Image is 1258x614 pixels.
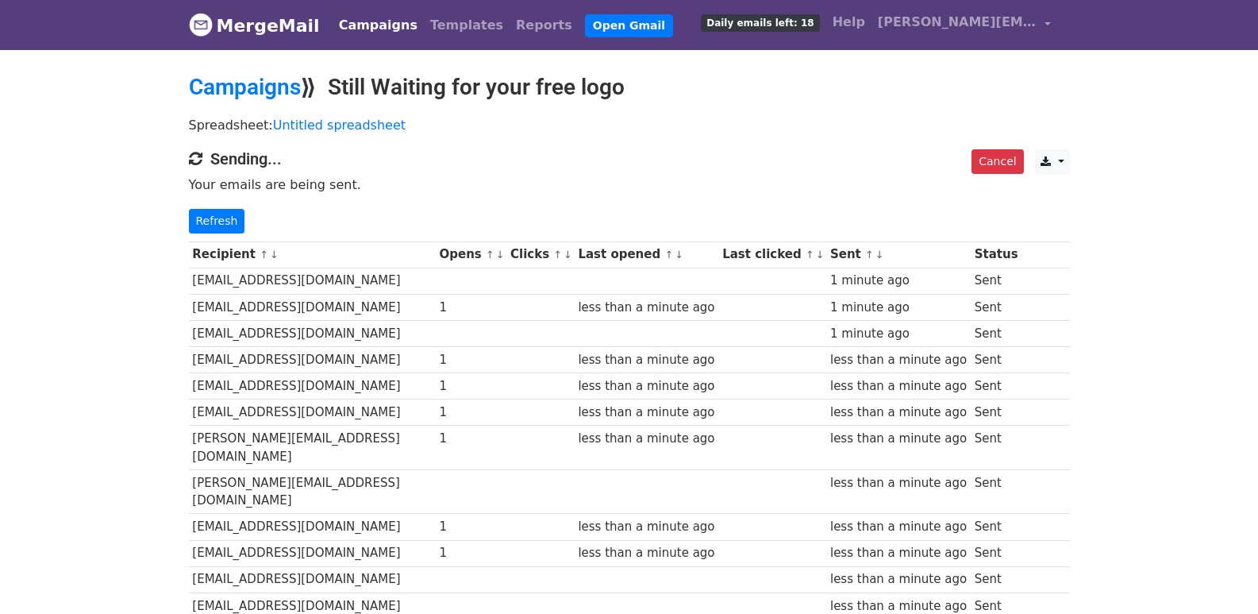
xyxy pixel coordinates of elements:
[585,14,673,37] a: Open Gmail
[189,176,1070,193] p: Your emails are being sent.
[439,544,502,562] div: 1
[189,373,436,400] td: [EMAIL_ADDRESS][DOMAIN_NAME]
[189,294,436,320] td: [EMAIL_ADDRESS][DOMAIN_NAME]
[189,540,436,566] td: [EMAIL_ADDRESS][DOMAIN_NAME]
[971,149,1023,174] a: Cancel
[875,249,884,261] a: ↓
[189,400,436,426] td: [EMAIL_ADDRESS][DOMAIN_NAME]
[701,14,819,32] span: Daily emails left: 18
[971,514,1021,540] td: Sent
[971,268,1021,294] td: Sent
[806,249,814,261] a: ↑
[830,351,967,369] div: less than a minute ago
[971,400,1021,426] td: Sent
[718,241,826,268] th: Last clicked
[578,299,714,317] div: less than a minute ago
[270,249,279,261] a: ↓
[971,346,1021,373] td: Sent
[273,118,406,133] a: Untitled spreadsheet
[578,404,714,422] div: less than a minute ago
[553,249,562,261] a: ↑
[564,249,572,261] a: ↓
[189,514,436,540] td: [EMAIL_ADDRESS][DOMAIN_NAME]
[830,518,967,536] div: less than a minute ago
[439,299,502,317] div: 1
[439,351,502,369] div: 1
[578,377,714,396] div: less than a minute ago
[578,544,714,562] div: less than a minute ago
[189,241,436,268] th: Recipient
[189,346,436,373] td: [EMAIL_ADDRESS][DOMAIN_NAME]
[830,430,967,448] div: less than a minute ago
[510,10,579,41] a: Reports
[971,373,1021,400] td: Sent
[865,249,874,261] a: ↑
[575,241,719,268] th: Last opened
[830,404,967,422] div: less than a minute ago
[971,294,1021,320] td: Sent
[578,351,714,369] div: less than a minute ago
[971,241,1021,268] th: Status
[830,377,967,396] div: less than a minute ago
[830,299,967,317] div: 1 minute ago
[694,6,825,38] a: Daily emails left: 18
[871,6,1057,44] a: [PERSON_NAME][EMAIL_ADDRESS][DOMAIN_NAME]
[578,518,714,536] div: less than a minute ago
[816,249,825,261] a: ↓
[971,566,1021,593] td: Sent
[189,74,301,100] a: Campaigns
[189,149,1070,168] h4: Sending...
[333,10,424,41] a: Campaigns
[830,570,967,589] div: less than a minute ago
[189,13,213,37] img: MergeMail logo
[189,469,436,514] td: [PERSON_NAME][EMAIL_ADDRESS][DOMAIN_NAME]
[830,544,967,562] div: less than a minute ago
[439,404,502,422] div: 1
[578,430,714,448] div: less than a minute ago
[189,117,1070,133] p: Spreadsheet:
[830,474,967,492] div: less than a minute ago
[439,430,502,448] div: 1
[189,566,436,593] td: [EMAIL_ADDRESS][DOMAIN_NAME]
[436,241,507,268] th: Opens
[971,320,1021,346] td: Sent
[664,249,673,261] a: ↑
[971,426,1021,470] td: Sent
[260,249,268,261] a: ↑
[189,426,436,470] td: [PERSON_NAME][EMAIL_ADDRESS][DOMAIN_NAME]
[189,268,436,294] td: [EMAIL_ADDRESS][DOMAIN_NAME]
[971,540,1021,566] td: Sent
[189,320,436,346] td: [EMAIL_ADDRESS][DOMAIN_NAME]
[675,249,683,261] a: ↓
[189,9,320,42] a: MergeMail
[496,249,505,261] a: ↓
[486,249,494,261] a: ↑
[830,272,967,290] div: 1 minute ago
[189,74,1070,101] h2: ⟫ Still Waiting for your free logo
[878,13,1037,32] span: [PERSON_NAME][EMAIL_ADDRESS][DOMAIN_NAME]
[971,469,1021,514] td: Sent
[506,241,574,268] th: Clicks
[439,377,502,396] div: 1
[439,518,502,536] div: 1
[424,10,510,41] a: Templates
[826,6,871,38] a: Help
[826,241,971,268] th: Sent
[830,325,967,343] div: 1 minute ago
[189,209,245,234] a: Refresh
